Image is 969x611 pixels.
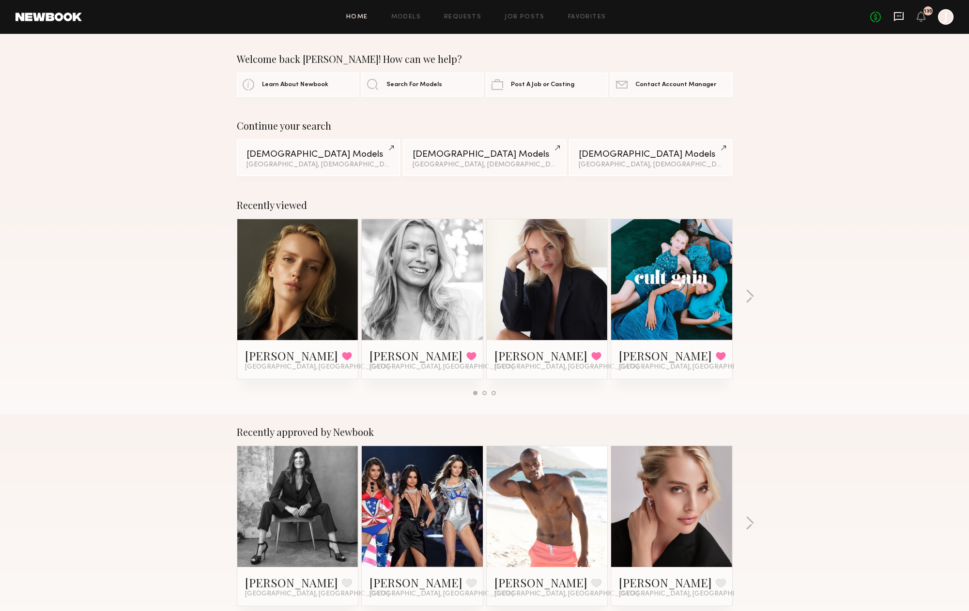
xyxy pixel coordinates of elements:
[369,575,462,590] a: [PERSON_NAME]
[619,363,763,371] span: [GEOGRAPHIC_DATA], [GEOGRAPHIC_DATA]
[369,590,514,598] span: [GEOGRAPHIC_DATA], [GEOGRAPHIC_DATA]
[245,575,338,590] a: [PERSON_NAME]
[413,162,556,168] div: [GEOGRAPHIC_DATA], [DEMOGRAPHIC_DATA]
[391,14,421,20] a: Models
[237,53,733,65] div: Welcome back [PERSON_NAME]! How can we help?
[369,363,514,371] span: [GEOGRAPHIC_DATA], [GEOGRAPHIC_DATA]
[237,120,733,132] div: Continue your search
[369,348,462,363] a: [PERSON_NAME]
[237,426,733,438] div: Recently approved by Newbook
[619,348,712,363] a: [PERSON_NAME]
[403,139,566,176] a: [DEMOGRAPHIC_DATA] Models[GEOGRAPHIC_DATA], [DEMOGRAPHIC_DATA]
[619,575,712,590] a: [PERSON_NAME]
[237,73,359,97] a: Learn About Newbook
[579,150,723,159] div: [DEMOGRAPHIC_DATA] Models
[619,590,763,598] span: [GEOGRAPHIC_DATA], [GEOGRAPHIC_DATA]
[494,575,587,590] a: [PERSON_NAME]
[246,162,390,168] div: [GEOGRAPHIC_DATA], [DEMOGRAPHIC_DATA]
[635,82,716,88] span: Contact Account Manager
[579,162,723,168] div: [GEOGRAPHIC_DATA], [DEMOGRAPHIC_DATA]
[938,9,954,25] a: J
[413,150,556,159] div: [DEMOGRAPHIC_DATA] Models
[610,73,732,97] a: Contact Account Manager
[511,82,574,88] span: Post A Job or Casting
[494,348,587,363] a: [PERSON_NAME]
[245,348,338,363] a: [PERSON_NAME]
[237,139,400,176] a: [DEMOGRAPHIC_DATA] Models[GEOGRAPHIC_DATA], [DEMOGRAPHIC_DATA]
[245,590,389,598] span: [GEOGRAPHIC_DATA], [GEOGRAPHIC_DATA]
[568,14,606,20] a: Favorites
[386,82,442,88] span: Search For Models
[262,82,328,88] span: Learn About Newbook
[346,14,368,20] a: Home
[505,14,545,20] a: Job Posts
[237,199,733,211] div: Recently viewed
[494,363,639,371] span: [GEOGRAPHIC_DATA], [GEOGRAPHIC_DATA]
[569,139,732,176] a: [DEMOGRAPHIC_DATA] Models[GEOGRAPHIC_DATA], [DEMOGRAPHIC_DATA]
[245,363,389,371] span: [GEOGRAPHIC_DATA], [GEOGRAPHIC_DATA]
[361,73,483,97] a: Search For Models
[444,14,481,20] a: Requests
[246,150,390,159] div: [DEMOGRAPHIC_DATA] Models
[924,9,932,14] div: 135
[486,73,608,97] a: Post A Job or Casting
[494,590,639,598] span: [GEOGRAPHIC_DATA], [GEOGRAPHIC_DATA]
